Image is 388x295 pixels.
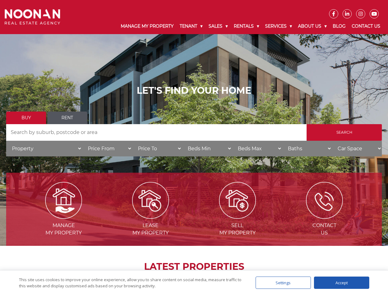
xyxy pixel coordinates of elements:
a: Manage my Property Managemy Property [21,197,107,236]
a: Blog [330,18,349,34]
img: ICONS [306,182,343,219]
img: Manage my Property [45,182,82,219]
img: Sell my property [219,182,256,219]
a: Rentals [231,18,262,34]
h2: LATEST PROPERTIES [22,261,366,272]
a: Sell my property Sellmy Property [195,197,280,236]
span: Contact Us [281,222,367,237]
a: Manage My Property [118,18,177,34]
div: Settings [256,277,311,289]
span: Lease my Property [108,222,194,237]
a: Rent [47,112,87,124]
div: Accept [314,277,369,289]
a: Sales [206,18,231,34]
h1: LET'S FIND YOUR HOME [6,85,382,96]
a: About Us [295,18,330,34]
a: Tenant [177,18,206,34]
a: ICONS ContactUs [281,197,367,236]
a: Buy [6,112,46,124]
a: Contact Us [349,18,383,34]
img: Noonan Real Estate Agency [5,9,60,25]
input: Search by suburb, postcode or area [6,124,307,141]
div: This site uses cookies to improve your online experience, allow you to share content on social me... [19,277,243,289]
a: Lease my property Leasemy Property [108,197,194,236]
a: Services [262,18,295,34]
span: Manage my Property [21,222,107,237]
input: Search [307,124,382,141]
img: Lease my property [132,182,169,219]
span: Sell my Property [195,222,280,237]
